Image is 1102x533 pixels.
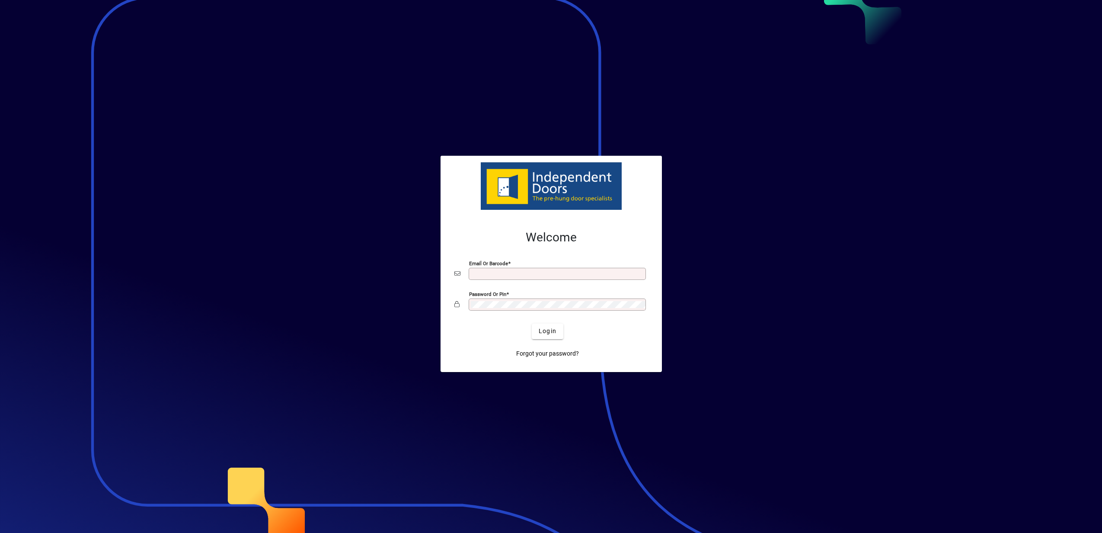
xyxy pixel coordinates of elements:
h2: Welcome [454,230,648,245]
mat-label: Email or Barcode [469,260,508,266]
span: Forgot your password? [516,349,579,358]
span: Login [539,327,556,336]
mat-label: Password or Pin [469,291,506,297]
a: Forgot your password? [513,346,582,362]
button: Login [532,324,563,339]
